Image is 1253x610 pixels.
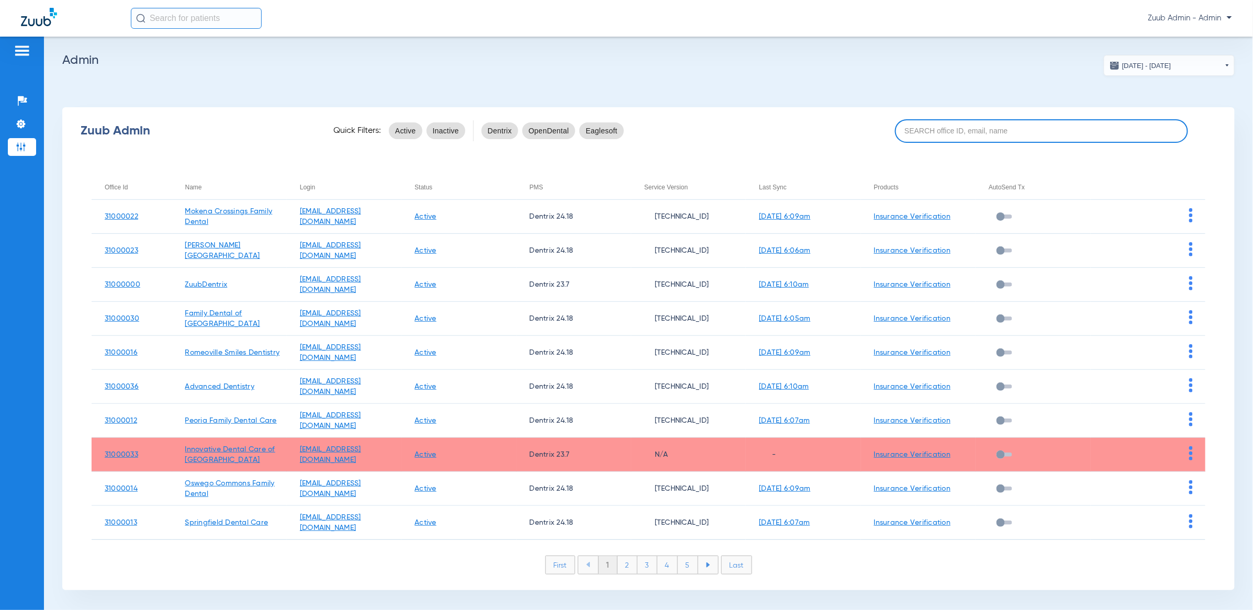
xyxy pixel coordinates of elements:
[721,556,752,574] li: Last
[517,268,631,302] td: Dentrix 23.7
[678,556,698,574] li: 5
[185,208,273,225] a: Mokena Crossings Family Dental
[300,242,361,259] a: [EMAIL_ADDRESS][DOMAIN_NAME]
[488,126,512,136] span: Dentrix
[185,182,287,193] div: Name
[759,281,809,288] a: [DATE] 6:10am
[759,349,810,356] a: [DATE] 6:09am
[1110,60,1120,71] img: date.svg
[874,485,951,492] a: Insurance Verification
[517,506,631,540] td: Dentrix 24.18
[1189,446,1193,460] img: group-dot-blue.svg
[530,182,631,193] div: PMS
[644,182,688,193] div: Service Version
[759,182,787,193] div: Last Sync
[105,383,139,390] a: 31000036
[874,349,951,356] a: Insurance Verification
[618,556,637,574] li: 2
[185,480,275,498] a: Oswego Commons Family Dental
[185,446,275,464] a: Innovative Dental Care of [GEOGRAPHIC_DATA]
[105,182,172,193] div: Office Id
[105,281,140,288] a: 31000000
[989,182,1090,193] div: AutoSend Tx
[631,506,746,540] td: [TECHNICAL_ID]
[81,126,315,136] div: Zuub Admin
[874,315,951,322] a: Insurance Verification
[759,315,810,322] a: [DATE] 6:05am
[517,370,631,404] td: Dentrix 24.18
[131,8,262,29] input: Search for patients
[185,182,202,193] div: Name
[389,120,465,141] mat-chip-listbox: status-filters
[300,412,361,430] a: [EMAIL_ADDRESS][DOMAIN_NAME]
[62,55,1235,65] h2: Admin
[105,417,137,424] a: 31000012
[105,519,137,526] a: 31000013
[105,315,139,322] a: 31000030
[657,556,678,574] li: 4
[759,213,810,220] a: [DATE] 6:09am
[874,247,951,254] a: Insurance Verification
[631,370,746,404] td: [TECHNICAL_ID]
[105,247,138,254] a: 31000023
[415,213,437,220] a: Active
[300,378,361,396] a: [EMAIL_ADDRESS][DOMAIN_NAME]
[415,383,437,390] a: Active
[1189,378,1193,392] img: group-dot-blue.svg
[517,438,631,472] td: Dentrix 23.7
[415,451,437,458] a: Active
[631,472,746,506] td: [TECHNICAL_ID]
[874,383,951,390] a: Insurance Verification
[517,200,631,234] td: Dentrix 24.18
[300,480,361,498] a: [EMAIL_ADDRESS][DOMAIN_NAME]
[517,302,631,336] td: Dentrix 24.18
[300,182,315,193] div: Login
[1189,242,1193,256] img: group-dot-blue.svg
[415,315,437,322] a: Active
[185,310,260,327] a: Family Dental of [GEOGRAPHIC_DATA]
[759,182,860,193] div: Last Sync
[105,485,138,492] a: 31000014
[874,519,951,526] a: Insurance Verification
[300,310,361,327] a: [EMAIL_ADDRESS][DOMAIN_NAME]
[105,349,138,356] a: 31000016
[185,519,268,526] a: Springfield Dental Care
[530,182,543,193] div: PMS
[300,344,361,362] a: [EMAIL_ADDRESS][DOMAIN_NAME]
[874,451,951,458] a: Insurance Verification
[415,182,432,193] div: Status
[415,247,437,254] a: Active
[415,182,516,193] div: Status
[300,208,361,225] a: [EMAIL_ADDRESS][DOMAIN_NAME]
[598,556,618,574] li: 1
[415,417,437,424] a: Active
[415,349,437,356] a: Active
[1189,480,1193,494] img: group-dot-blue.svg
[529,126,569,136] span: OpenDental
[433,126,459,136] span: Inactive
[989,182,1025,193] div: AutoSend Tx
[545,556,575,574] li: First
[1189,412,1193,426] img: group-dot-blue.svg
[14,44,30,57] img: hamburger-icon
[1189,514,1193,528] img: group-dot-blue.svg
[631,336,746,370] td: [TECHNICAL_ID]
[517,234,631,268] td: Dentrix 24.18
[185,281,228,288] a: ZuubDentrix
[1189,310,1193,324] img: group-dot-blue.svg
[136,14,146,23] img: Search Icon
[185,383,255,390] a: Advanced Dentistry
[300,276,361,293] a: [EMAIL_ADDRESS][DOMAIN_NAME]
[300,446,361,464] a: [EMAIL_ADDRESS][DOMAIN_NAME]
[415,485,437,492] a: Active
[395,126,416,136] span: Active
[874,281,951,288] a: Insurance Verification
[759,485,810,492] a: [DATE] 6:09am
[644,182,746,193] div: Service Version
[517,336,631,370] td: Dentrix 24.18
[631,302,746,336] td: [TECHNICAL_ID]
[300,514,361,532] a: [EMAIL_ADDRESS][DOMAIN_NAME]
[105,451,138,458] a: 31000033
[415,281,437,288] a: Active
[586,562,590,568] img: arrow-left-blue.svg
